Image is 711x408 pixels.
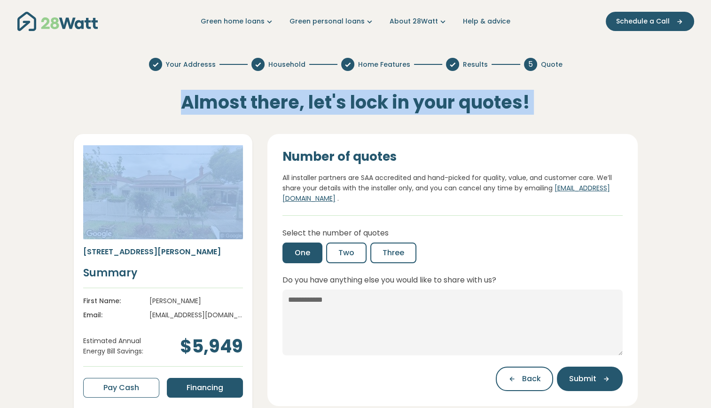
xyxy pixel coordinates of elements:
[383,247,404,259] span: Three
[616,16,670,26] span: Schedule a Call
[83,247,243,257] h6: [STREET_ADDRESS][PERSON_NAME]
[524,58,537,71] div: 5
[522,373,541,384] span: Back
[496,367,553,391] button: Back
[370,243,416,263] button: Three
[358,60,410,70] span: Home Features
[83,145,243,239] img: House
[463,16,510,26] a: Help & advice
[103,382,139,393] span: Pay Cash
[282,183,610,203] a: [EMAIL_ADDRESS][DOMAIN_NAME]
[149,310,242,320] p: [EMAIL_ADDRESS][DOMAIN_NAME]
[149,296,201,306] p: [PERSON_NAME]
[187,382,223,393] span: Financing
[557,367,623,391] button: Submit
[282,275,496,286] label: Do you have anything else you would like to share with us?
[541,60,563,70] span: Quote
[201,16,274,26] a: Green home loans
[17,12,98,31] img: 28Watt
[606,12,694,31] button: Schedule a Call
[83,310,150,320] p: Email:
[282,243,322,263] button: One
[326,243,367,263] button: Two
[282,227,623,239] p: Select the number of quotes
[167,378,243,398] button: Financing
[169,336,243,357] h2: $5,949
[295,247,310,259] span: One
[282,173,623,204] p: All installer partners are SAA accredited and hand-picked for quality, value, and customer care. ...
[83,296,150,308] p: First Name:
[463,60,488,70] span: Results
[83,336,147,357] p: Estimated Annual Energy Bill Savings:
[83,267,243,280] h4: Summary
[123,92,588,113] h2: Almost there, let's lock in your quotes!
[390,16,448,26] a: About 28Watt
[83,378,159,398] button: Pay Cash
[282,149,623,165] h2: Number of quotes
[166,60,216,70] span: Your Addresss
[268,60,305,70] span: Household
[17,9,694,33] nav: Main navigation
[289,16,375,26] a: Green personal loans
[338,247,354,259] span: Two
[569,373,596,384] span: Submit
